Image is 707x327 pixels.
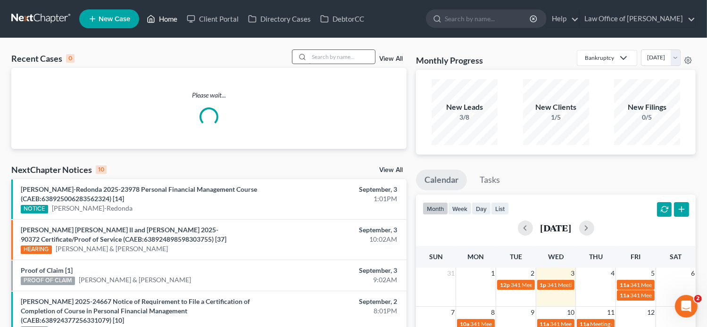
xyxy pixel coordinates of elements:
button: list [491,202,509,215]
span: 10 [566,307,575,318]
div: September, 3 [278,185,397,194]
iframe: Intercom live chat [675,295,698,318]
div: New Filings [614,102,680,113]
span: 3 [570,268,575,279]
div: 1/5 [523,113,589,122]
input: Search by name... [309,50,375,64]
a: Directory Cases [243,10,316,27]
span: 2 [694,295,702,302]
button: month [423,202,448,215]
span: 12 [646,307,656,318]
span: Tue [510,253,522,261]
div: Recent Cases [11,53,75,64]
span: 4 [610,268,616,279]
a: [PERSON_NAME]-Redonda 2025-23978 Personal Financial Management Course (CAEB:638925006283562324) [14] [21,185,257,203]
div: 0/5 [614,113,680,122]
span: 341 Meeting for [PERSON_NAME][GEOGRAPHIC_DATA] [548,281,690,288]
span: 1 [490,268,496,279]
span: 9 [530,307,536,318]
a: Help [547,10,579,27]
span: Sun [429,253,443,261]
span: 12p [500,281,510,288]
span: 341 Meeting for Cariss Milano & [PERSON_NAME] [511,281,635,288]
span: 7 [450,307,456,318]
a: DebtorCC [316,10,369,27]
button: week [448,202,472,215]
a: Law Office of [PERSON_NAME] [580,10,695,27]
input: Search by name... [445,10,531,27]
div: 3/8 [432,113,498,122]
span: 11a [620,292,629,299]
span: New Case [99,16,130,23]
div: 8:01PM [278,306,397,316]
span: 8 [490,307,496,318]
a: Tasks [471,170,508,190]
span: 6 [690,268,696,279]
div: Bankruptcy [585,54,614,62]
a: Home [142,10,182,27]
p: Please wait... [11,90,407,100]
span: 11a [620,281,629,288]
span: 31 [446,268,456,279]
div: September, 3 [278,225,397,235]
div: 10 [96,165,107,174]
button: day [472,202,491,215]
a: [PERSON_NAME]-Redonda [52,204,133,213]
div: 10:02AM [278,235,397,244]
a: View All [379,56,403,62]
div: 1:01PM [278,194,397,204]
span: Wed [548,253,564,261]
div: NOTICE [21,205,48,213]
div: 9:02AM [278,275,397,285]
div: NextChapter Notices [11,164,107,175]
div: New Clients [523,102,589,113]
a: [PERSON_NAME] & [PERSON_NAME] [79,275,191,285]
div: New Leads [432,102,498,113]
div: 0 [66,54,75,63]
a: Client Portal [182,10,243,27]
div: HEARING [21,245,52,254]
span: 1p [540,281,547,288]
div: PROOF OF CLAIM [21,277,75,285]
span: 5 [650,268,656,279]
span: 2 [530,268,536,279]
a: [PERSON_NAME] & [PERSON_NAME] [56,244,168,253]
a: Proof of Claim [1] [21,266,73,274]
a: Calendar [416,170,467,190]
a: [PERSON_NAME] 2025-24667 Notice of Requirement to File a Certification of Completion of Course in... [21,297,250,324]
span: Mon [468,253,484,261]
div: September, 2 [278,297,397,306]
a: View All [379,167,403,173]
span: Fri [631,253,640,261]
span: Thu [589,253,603,261]
div: September, 3 [278,266,397,275]
h3: Monthly Progress [416,55,483,66]
span: 11 [606,307,616,318]
span: Sat [670,253,682,261]
h2: [DATE] [541,223,572,233]
a: [PERSON_NAME] [PERSON_NAME] II and [PERSON_NAME] 2025-90372 Certificate/Proof of Service (CAEB:63... [21,226,226,243]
